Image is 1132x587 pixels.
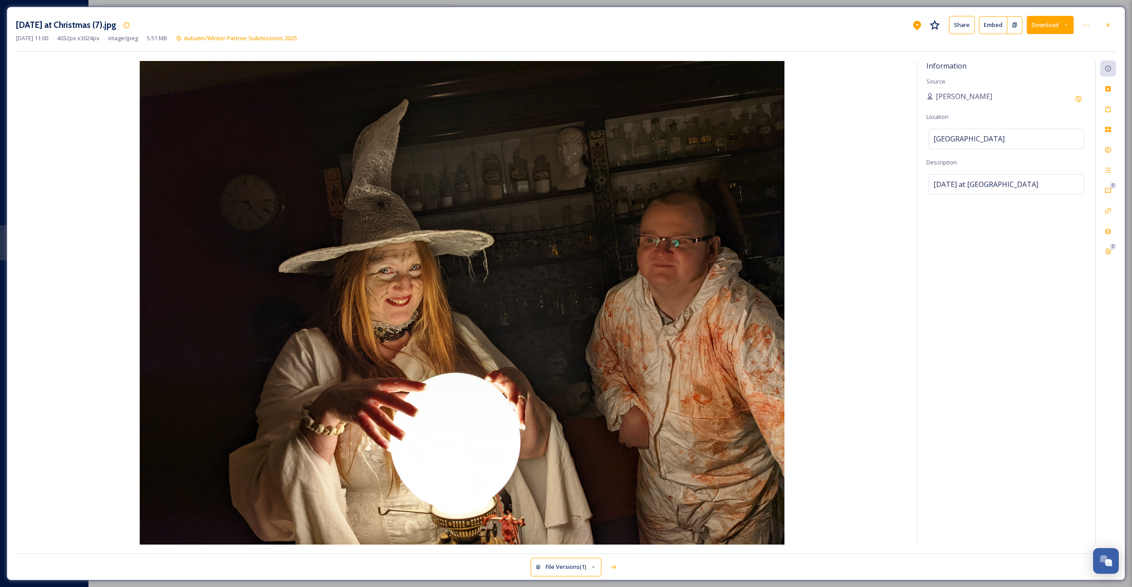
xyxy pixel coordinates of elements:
[926,158,957,166] span: Description
[979,16,1007,34] button: Embed
[57,34,99,42] span: 4032 px x 3024 px
[147,34,167,42] span: 5.51 MB
[926,77,945,85] span: Source
[1027,16,1074,34] button: Download
[16,19,116,31] h3: [DATE] at Christmas (7).jpg
[531,558,601,576] button: File Versions(1)
[926,61,967,71] span: Information
[933,133,1005,144] span: [GEOGRAPHIC_DATA]
[108,34,138,42] span: image/jpeg
[16,61,908,545] img: Halloween%20at%20Beamish%20%284%29.jpg
[933,179,1038,190] span: [DATE] at [GEOGRAPHIC_DATA]
[184,34,297,42] span: Autumn/Winter Partner Submissions 2025
[1093,548,1119,574] button: Open Chat
[1110,244,1116,250] div: 0
[1110,183,1116,189] div: 0
[16,34,48,42] span: [DATE] 11:00
[949,16,975,34] button: Share
[926,113,948,121] span: Location
[936,91,992,102] span: [PERSON_NAME]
